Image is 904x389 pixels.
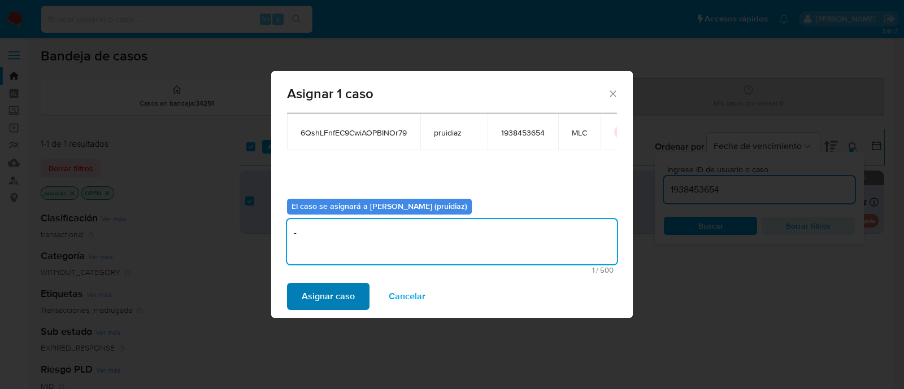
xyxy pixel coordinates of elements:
[287,219,617,264] textarea: -
[607,88,618,98] button: Cerrar ventana
[301,128,407,138] span: 6QshLFnfEC9CwiAOPBINOr79
[614,125,628,139] button: icon-button
[434,128,474,138] span: pruidiaz
[287,283,370,310] button: Asignar caso
[271,71,633,318] div: assign-modal
[374,283,440,310] button: Cancelar
[501,128,545,138] span: 1938453654
[302,284,355,309] span: Asignar caso
[389,284,425,309] span: Cancelar
[290,266,614,274] span: Máximo 500 caracteres
[287,87,607,100] span: Asignar 1 caso
[292,200,467,212] b: El caso se asignará a [PERSON_NAME] (pruidiaz)
[572,128,587,138] span: MLC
